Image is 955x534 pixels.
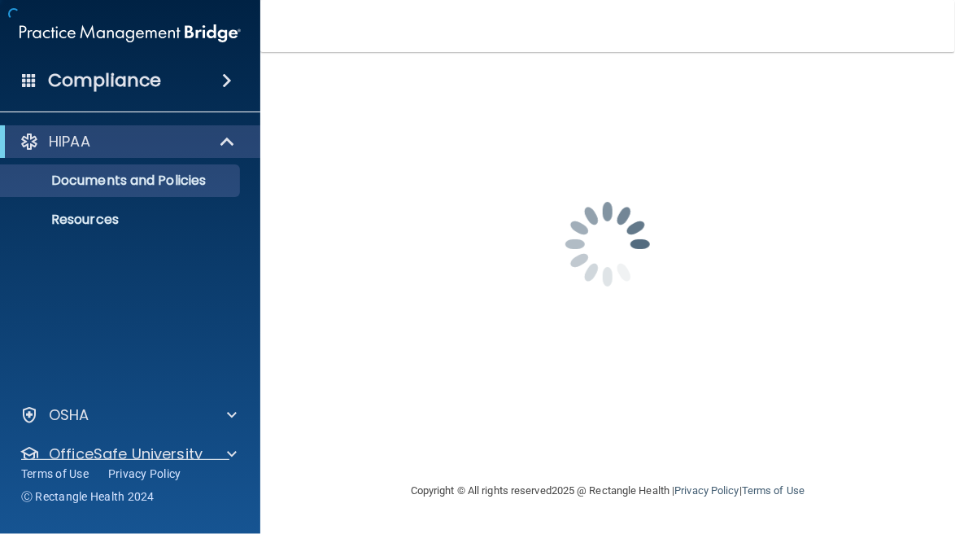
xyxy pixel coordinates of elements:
[742,484,805,497] a: Terms of Use
[21,466,89,482] a: Terms of Use
[526,163,689,326] img: spinner.e123f6fc.gif
[20,405,237,425] a: OSHA
[108,466,181,482] a: Privacy Policy
[49,444,203,464] p: OfficeSafe University
[20,132,236,151] a: HIPAA
[49,132,90,151] p: HIPAA
[674,484,739,497] a: Privacy Policy
[311,465,905,517] div: Copyright © All rights reserved 2025 @ Rectangle Health | |
[11,212,233,228] p: Resources
[21,488,155,505] span: Ⓒ Rectangle Health 2024
[20,444,237,464] a: OfficeSafe University
[48,69,161,92] h4: Compliance
[49,405,89,425] p: OSHA
[11,173,233,189] p: Documents and Policies
[20,17,241,50] img: PMB logo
